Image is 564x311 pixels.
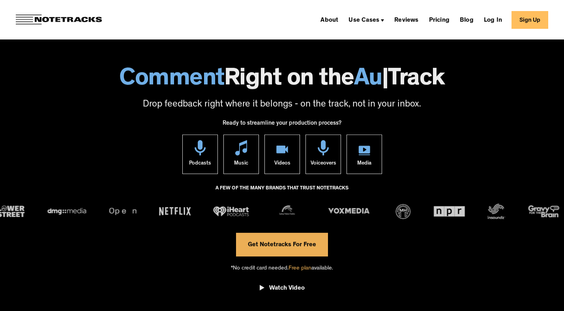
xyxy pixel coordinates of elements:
div: Voiceovers [310,155,336,173]
div: Use Cases [345,13,387,26]
a: Podcasts [182,134,218,174]
a: Reviews [391,13,422,26]
div: Use Cases [349,17,379,24]
a: Log In [481,13,505,26]
div: Ready to streamline your production process? [223,116,341,135]
div: Media [357,155,371,173]
p: Drop feedback right where it belongs - on the track, not in your inbox. [8,98,556,112]
span: Au [354,68,382,92]
div: *No credit card needed. available. [231,256,333,279]
a: Videos [264,134,300,174]
a: open lightbox [260,279,305,301]
a: About [317,13,341,26]
span: Free plan [289,265,311,271]
div: Videos [274,155,290,173]
span: Comment [119,68,224,92]
a: Pricing [426,13,453,26]
h1: Right on the Track [8,68,556,92]
a: Media [347,134,382,174]
span: | [382,68,388,92]
a: Voiceovers [305,134,341,174]
a: Sign Up [512,11,548,29]
div: Podcasts [189,155,211,173]
div: Music [234,155,248,173]
div: A FEW OF THE MANY BRANDS THAT TRUST NOTETRACKS [215,182,349,203]
a: Blog [457,13,477,26]
div: Watch Video [269,285,305,292]
a: Get Notetracks For Free [236,232,328,256]
a: Music [223,134,259,174]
